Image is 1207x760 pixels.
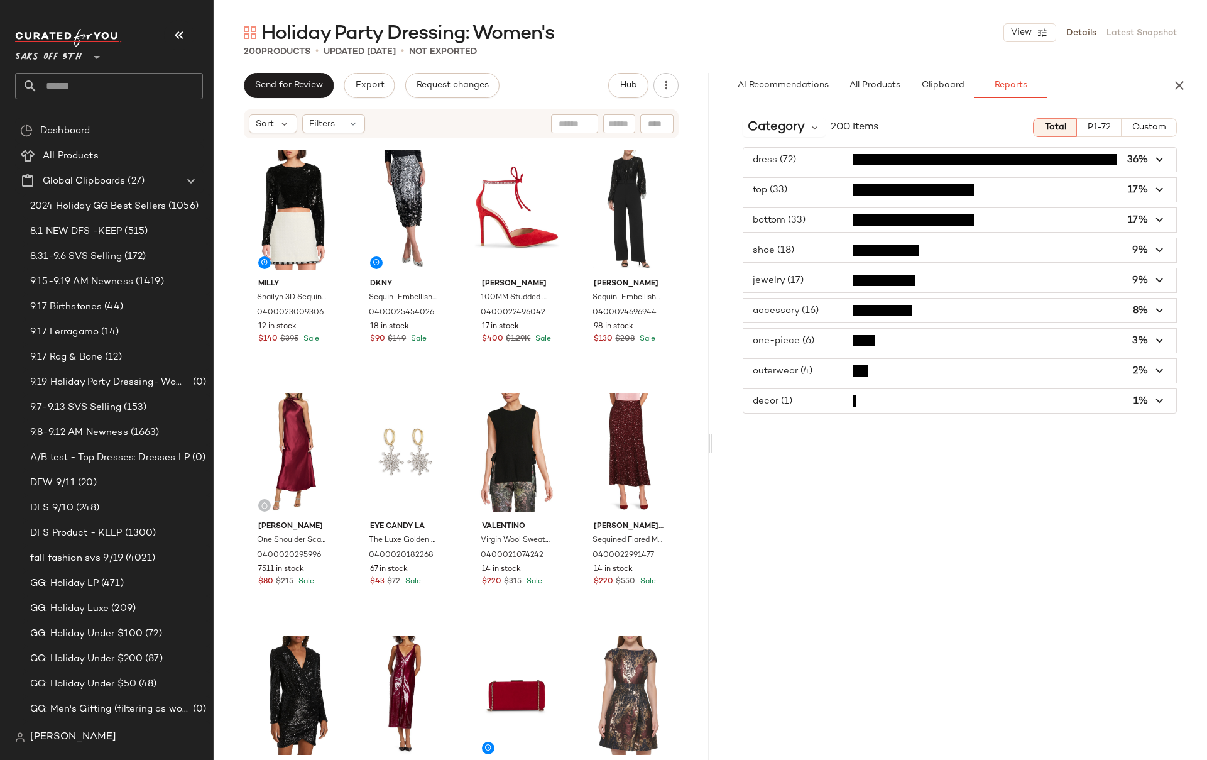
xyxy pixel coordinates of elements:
span: • [315,44,319,59]
a: Details [1066,26,1096,40]
span: Sale [296,578,314,586]
span: Clipboard [920,80,964,91]
button: decor (1)1% [743,389,1177,413]
img: svg%3e [244,26,256,39]
span: DFS Product - KEEP [30,526,123,541]
span: (44) [102,300,123,314]
span: (48) [136,677,157,691]
img: 0400024696944_BLACK [584,146,674,273]
span: Dkny [370,278,440,290]
span: (515) [122,224,148,239]
img: 0400020295996_BURGUNDY [248,389,338,516]
span: The Luxe Golden & Cubic Zirconia Snowflake Huggie Earrings [369,535,439,546]
span: Sale [533,335,551,343]
button: Export [344,73,395,98]
span: AI Recommendations [736,80,828,91]
span: Sequin-Embellished Sheath Midi-Skirt [369,292,439,304]
span: Export [354,80,384,91]
span: (87) [143,652,163,666]
span: 98 in stock [594,321,633,333]
span: (1300) [123,526,156,541]
span: $395 [280,334,298,345]
span: 9.19 Holiday Party Dressing- Women [30,375,190,390]
span: (14) [99,325,119,339]
span: 8.1 NEW DFS -KEEP [30,224,122,239]
button: Request changes [405,73,500,98]
button: top (33)17% [743,178,1177,202]
span: $220 [594,576,613,588]
span: $130 [594,334,613,345]
span: Milly [258,278,328,290]
span: Valentino [482,521,552,532]
span: $140 [258,334,278,345]
span: Custom [1132,123,1166,133]
img: svg%3e [20,124,33,137]
span: 0400023009306 [257,307,324,319]
span: 9.15-9.19 AM Newness [30,275,133,289]
img: svg%3e [261,502,268,509]
span: Send for Review [254,80,323,91]
span: [PERSON_NAME] [482,278,552,290]
span: $72 [387,576,400,588]
span: $90 [370,334,385,345]
button: Hub [608,73,648,98]
span: 0400020295996 [257,550,321,561]
span: (0) [190,375,206,390]
span: 67 in stock [370,564,408,575]
span: Sale [403,578,421,586]
span: 9.17 Birthstones [30,300,102,314]
span: 14 in stock [594,564,633,575]
span: (172) [122,250,146,264]
span: 100MM Studded Leather Pumps [481,292,550,304]
img: 0400025080904_RED [472,632,562,759]
span: 0400024696944 [593,307,657,319]
span: (248) [74,501,99,515]
p: Not Exported [409,45,477,58]
span: Eye Candy LA [370,521,440,532]
span: $550 [616,576,635,588]
span: $208 [615,334,635,345]
span: 2024 Holiday GG Best Sellers [30,199,166,214]
span: (4021) [123,551,155,566]
span: Saks OFF 5TH [15,43,82,65]
img: 0400023009306_BLACK [248,146,338,273]
span: Reports [993,80,1027,91]
span: (1056) [166,199,199,214]
span: (1663) [128,426,160,440]
img: 0400022975292_ROSSOCILI [360,632,450,759]
span: GG: Men's Gifting (filtering as women's) [30,702,190,717]
span: Global Clipboards [43,174,125,189]
span: One Shoulder Scarf Satin Midi Dress [257,535,327,546]
span: 17 in stock [482,321,519,333]
button: Send for Review [244,73,334,98]
button: Total [1033,118,1076,137]
span: [PERSON_NAME] [30,730,116,745]
span: 8.31-9.6 SVS Selling [30,250,122,264]
span: • [401,44,404,59]
span: GG: Holiday Under $50 [30,677,136,691]
span: $149 [388,334,406,345]
button: bottom (33)17% [743,208,1177,232]
span: 9.17 Rag & Bone [30,350,102,365]
span: 200 [244,47,261,57]
span: [PERSON_NAME] [258,521,328,532]
span: Request changes [416,80,489,91]
span: $400 [482,334,503,345]
span: Total [1044,123,1066,133]
img: 0400021711336 [584,632,674,759]
span: $220 [482,576,501,588]
span: (27) [125,174,145,189]
span: 9.17 Ferragamo [30,325,99,339]
button: one-piece (6)3% [743,329,1177,353]
img: 0400018636228_BLACK [248,632,338,759]
span: (471) [99,576,124,591]
span: (20) [75,476,97,490]
button: Custom [1122,118,1177,137]
span: (0) [190,702,206,717]
span: 7511 in stock [258,564,304,575]
span: GG: Holiday Luxe [30,602,109,616]
span: View [1010,28,1032,38]
button: shoe (18)9% [743,238,1177,262]
button: jewelry (17)9% [743,268,1177,292]
span: Sequin-Embellished Jumpsuit [593,292,662,304]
